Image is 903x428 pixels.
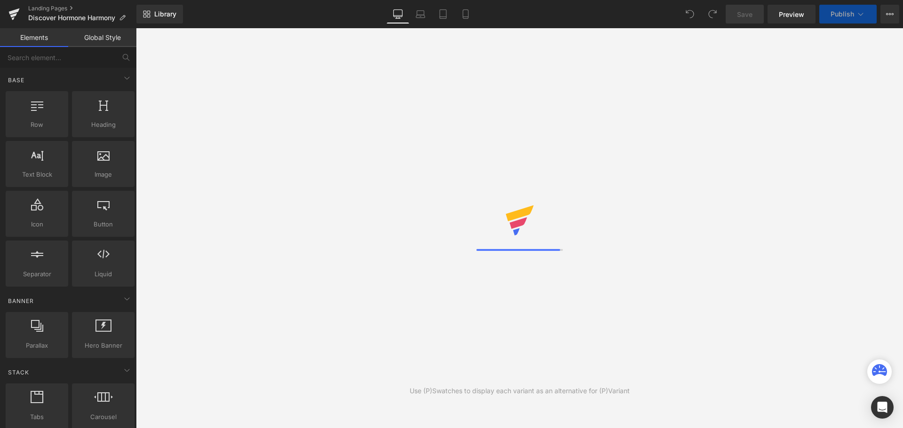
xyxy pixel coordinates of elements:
button: More [880,5,899,23]
div: Use (P)Swatches to display each variant as an alternative for (P)Variant [410,386,630,396]
span: Button [75,219,132,229]
button: Undo [681,5,699,23]
span: Image [75,170,132,179]
span: Stack [7,368,30,377]
span: Carousel [75,412,132,422]
button: Publish [819,5,877,23]
span: Text Block [8,170,65,179]
span: Separator [8,269,65,279]
a: Tablet [432,5,454,23]
span: Heading [75,120,132,130]
div: Open Intercom Messenger [871,396,894,419]
span: Tabs [8,412,65,422]
button: Redo [703,5,722,23]
a: Landing Pages [28,5,136,12]
span: Save [737,9,752,19]
span: Row [8,120,65,130]
a: New Library [136,5,183,23]
span: Banner [7,296,35,305]
span: Base [7,76,25,85]
a: Mobile [454,5,477,23]
span: Preview [779,9,804,19]
span: Hero Banner [75,341,132,350]
span: Discover Hormone Harmony [28,14,115,22]
a: Laptop [409,5,432,23]
a: Global Style [68,28,136,47]
span: Publish [831,10,854,18]
span: Parallax [8,341,65,350]
a: Preview [768,5,816,23]
a: Desktop [387,5,409,23]
span: Liquid [75,269,132,279]
span: Icon [8,219,65,229]
span: Library [154,10,176,18]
